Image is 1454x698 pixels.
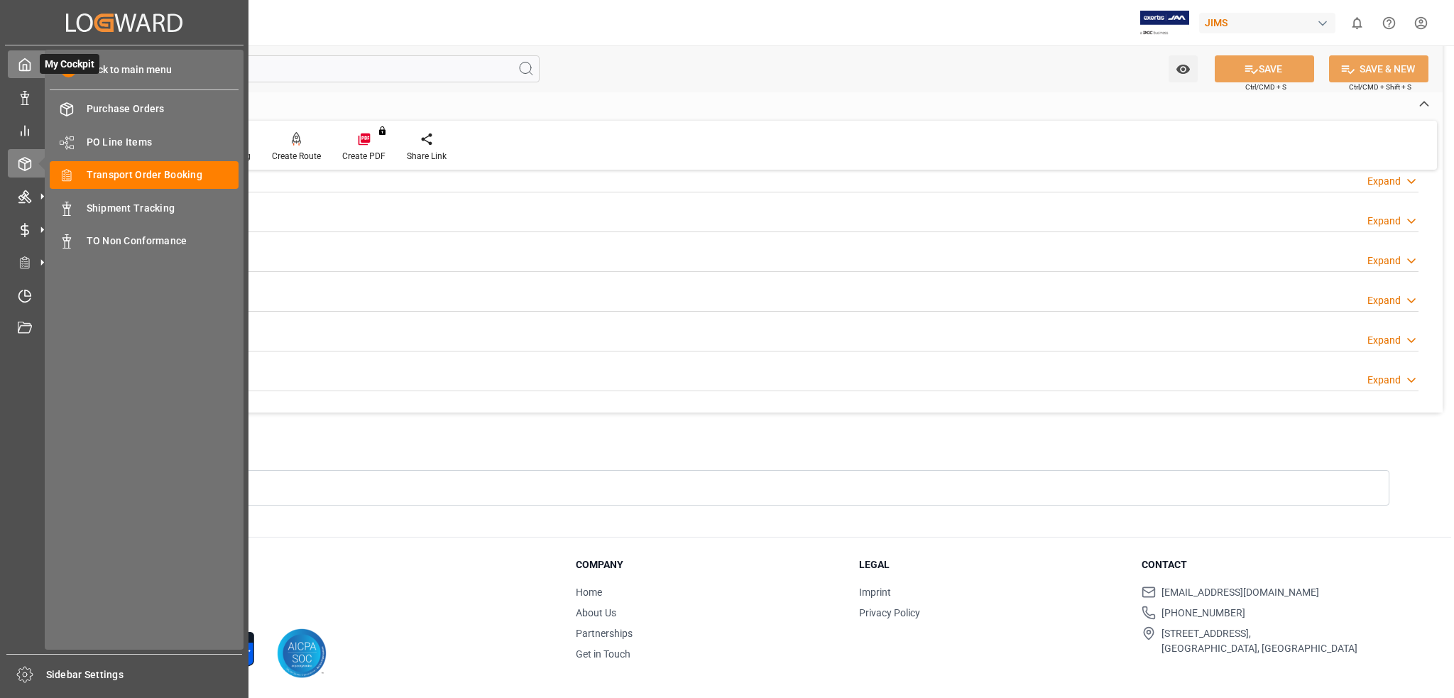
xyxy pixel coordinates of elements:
h3: Company [576,557,841,572]
a: Imprint [859,587,891,598]
a: Transport Order Booking [50,161,239,189]
a: Get in Touch [576,648,630,660]
div: Expand [1367,373,1401,388]
span: Back to main menu [76,62,172,77]
button: open menu [1169,55,1198,82]
a: About Us [576,607,616,618]
input: Search Fields [65,55,540,82]
span: PO Line Items [87,135,239,150]
span: Ctrl/CMD + S [1245,82,1286,92]
span: TO Non Conformance [87,234,239,249]
span: [EMAIL_ADDRESS][DOMAIN_NAME] [1161,585,1319,600]
a: PO Line Items [50,128,239,156]
div: Expand [1367,253,1401,268]
span: Shipment Tracking [87,201,239,216]
span: My Cockpit [40,54,99,74]
a: Timeslot Management V2 [8,281,241,309]
a: Shipment Tracking [50,194,239,222]
button: JIMS [1199,9,1341,36]
span: Transport Order Booking [87,168,239,182]
a: Document Management [8,315,241,342]
div: Expand [1367,174,1401,189]
a: Home [576,587,602,598]
a: Data Management [8,83,241,111]
h3: Contact [1142,557,1407,572]
a: Partnerships [576,628,633,639]
span: [STREET_ADDRESS], [GEOGRAPHIC_DATA], [GEOGRAPHIC_DATA] [1161,626,1357,656]
span: [PHONE_NUMBER] [1161,606,1245,621]
a: Purchase Orders [50,95,239,123]
div: JIMS [1199,13,1335,33]
button: SAVE & NEW [1329,55,1428,82]
button: show 0 new notifications [1341,7,1373,39]
div: Share Link [407,150,447,163]
p: © 2025 Logward. All rights reserved. [94,590,540,603]
div: Expand [1367,214,1401,229]
span: Ctrl/CMD + Shift + S [1349,82,1411,92]
p: Version 1.1.132 [94,603,540,616]
img: Exertis%20JAM%20-%20Email%20Logo.jpg_1722504956.jpg [1140,11,1189,36]
a: TO Non Conformance [50,227,239,255]
button: SAVE [1215,55,1314,82]
button: Help Center [1373,7,1405,39]
h3: Legal [859,557,1125,572]
span: Sidebar Settings [46,667,243,682]
a: My CockpitMy Cockpit [8,50,241,78]
a: Privacy Policy [859,607,920,618]
div: Expand [1367,293,1401,308]
div: Create Route [272,150,321,163]
span: Purchase Orders [87,102,239,116]
img: AICPA SOC [277,628,327,678]
a: My Reports [8,116,241,144]
div: Expand [1367,333,1401,348]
